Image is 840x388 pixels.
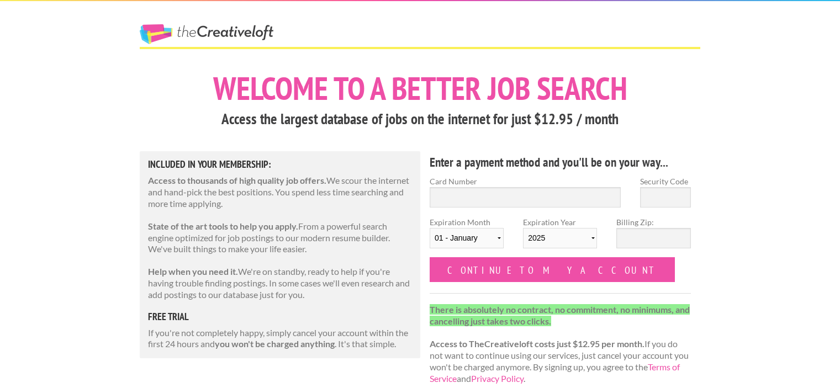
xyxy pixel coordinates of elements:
h5: Included in Your Membership: [148,160,412,169]
p: If you do not want to continue using our services, just cancel your account you won't be charged ... [430,304,691,385]
strong: State of the art tools to help you apply. [148,221,298,231]
h4: Enter a payment method and you'll be on your way... [430,153,691,171]
input: Continue to my account [430,257,675,282]
strong: you won't be charged anything [215,338,335,349]
a: Terms of Service [430,362,680,384]
label: Security Code [640,176,691,187]
p: We're on standby, ready to help if you're having trouble finding postings. In some cases we'll ev... [148,266,412,300]
label: Billing Zip: [616,216,690,228]
a: Privacy Policy [471,373,524,384]
label: Card Number [430,176,621,187]
select: Expiration Month [430,228,504,248]
select: Expiration Year [523,228,597,248]
strong: There is absolutely no contract, no commitment, no minimums, and cancelling just takes two clicks. [430,304,690,326]
a: The Creative Loft [140,24,273,44]
strong: Access to TheCreativeloft costs just $12.95 per month. [430,338,644,349]
label: Expiration Month [430,216,504,257]
strong: Access to thousands of high quality job offers. [148,175,326,185]
p: We scour the internet and hand-pick the best positions. You spend less time searching and more ti... [148,175,412,209]
strong: Help when you need it. [148,266,238,277]
p: From a powerful search engine optimized for job postings to our modern resume builder. We've buil... [148,221,412,255]
label: Expiration Year [523,216,597,257]
h1: Welcome to a better job search [140,72,700,104]
p: If you're not completely happy, simply cancel your account within the first 24 hours and . It's t... [148,327,412,350]
h3: Access the largest database of jobs on the internet for just $12.95 / month [140,109,700,130]
h5: free trial [148,312,412,322]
